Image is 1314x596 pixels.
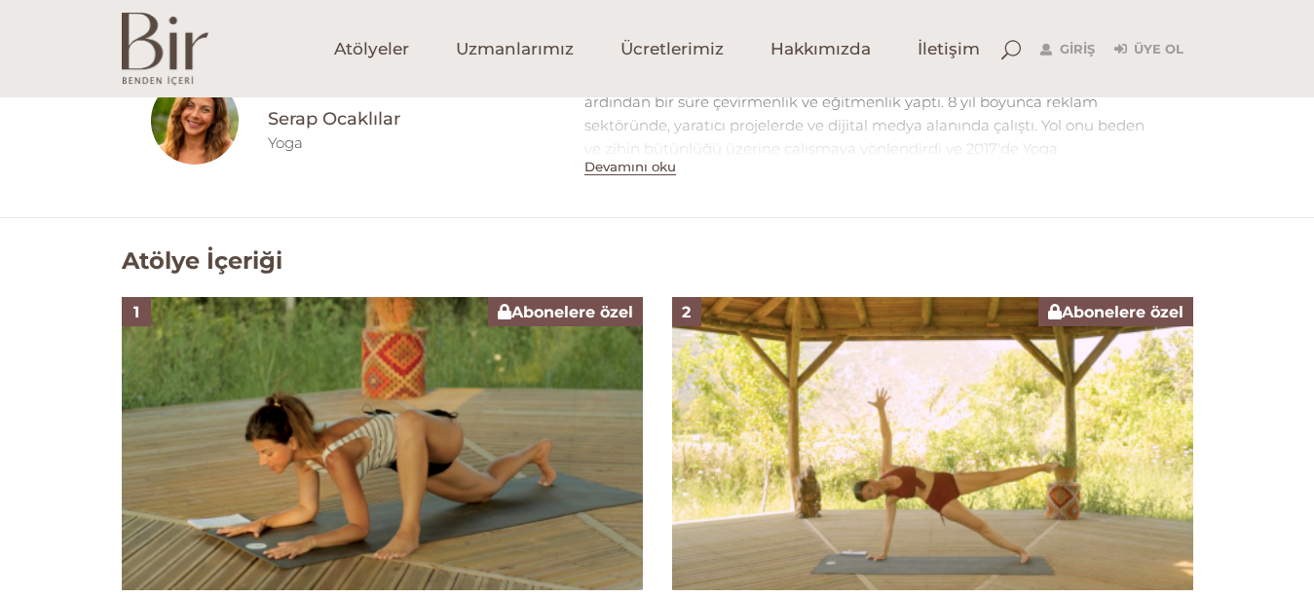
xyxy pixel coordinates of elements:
[1114,38,1183,61] a: Üye Ol
[1048,303,1183,321] span: Abonelere özel
[268,107,556,131] a: Serap Ocaklılar
[133,303,139,321] span: 1
[918,38,980,60] span: İletişim
[584,159,676,175] button: Devamını oku
[1040,38,1095,61] a: Giriş
[151,77,239,165] img: serapocakprofil-100x100.jpg
[770,38,871,60] span: Hakkımızda
[498,303,633,321] span: Abonelere özel
[122,247,282,276] h2: Atölye İçeriği
[620,38,724,60] span: Ücretlerimiz
[334,38,409,60] span: Atölyeler
[456,38,574,60] span: Uzmanlarımız
[268,133,303,152] a: Yoga
[682,303,691,321] span: 2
